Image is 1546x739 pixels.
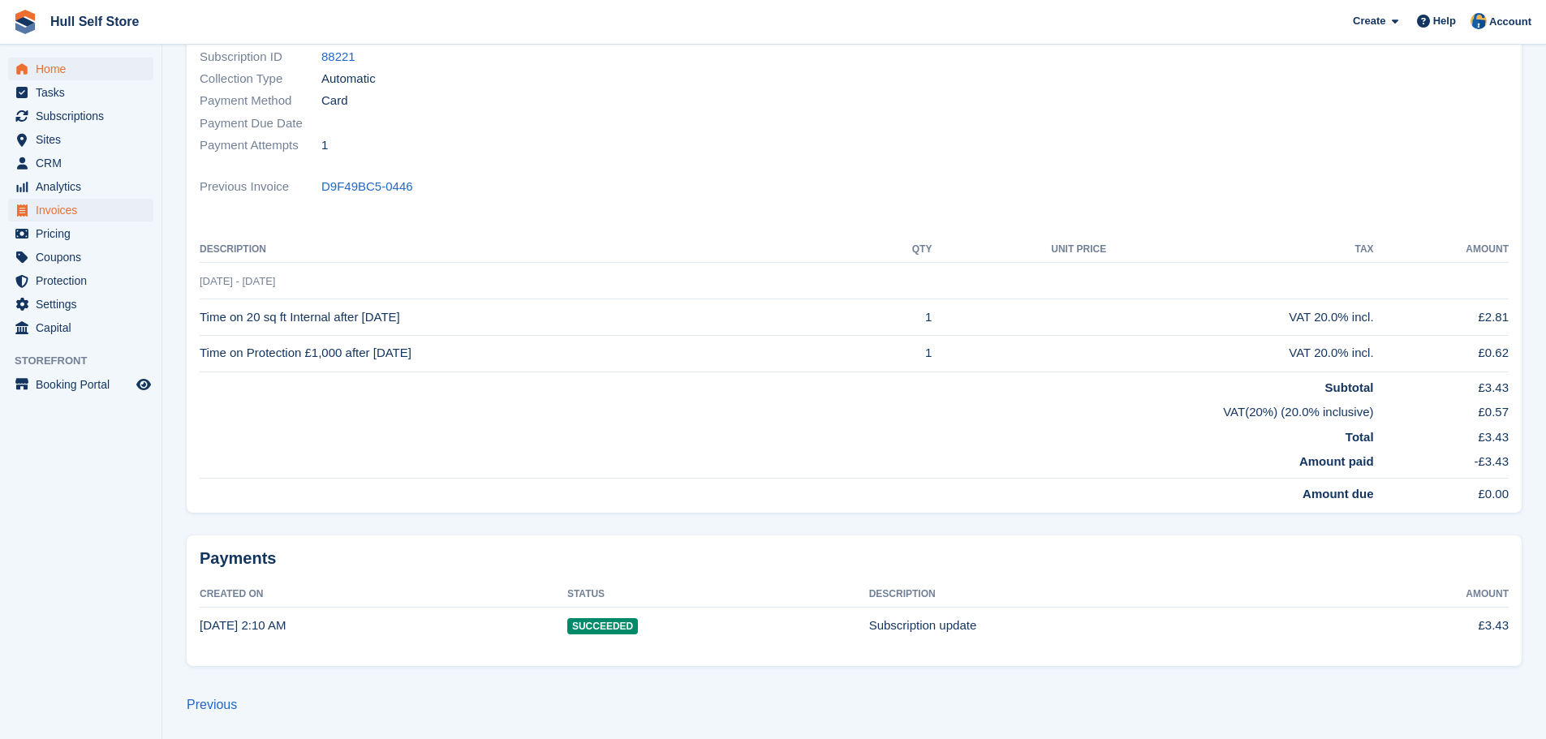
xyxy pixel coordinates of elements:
span: Settings [36,293,133,316]
span: CRM [36,152,133,174]
span: Protection [36,269,133,292]
strong: Amount due [1303,487,1374,501]
td: 1 [868,335,932,372]
a: D9F49BC5-0446 [321,178,413,196]
td: £3.43 [1327,608,1509,643]
a: menu [8,81,153,104]
td: £2.81 [1374,299,1509,336]
span: Sites [36,128,133,151]
h2: Payments [200,548,1509,569]
span: Pricing [36,222,133,245]
a: menu [8,269,153,292]
img: stora-icon-8386f47178a22dfd0bd8f6a31ec36ba5ce8667c1dd55bd0f319d3a0aa187defe.svg [13,10,37,34]
a: menu [8,199,153,221]
a: menu [8,222,153,245]
span: 1 [321,136,328,155]
td: £0.57 [1374,397,1509,422]
strong: Total [1346,430,1374,444]
a: 88221 [321,48,355,67]
a: Previous [187,698,237,711]
span: Analytics [36,175,133,198]
span: Booking Portal [36,373,133,396]
span: Automatic [321,70,376,88]
a: menu [8,175,153,198]
div: VAT 20.0% incl. [1106,308,1373,327]
th: Description [200,237,868,263]
span: Create [1353,13,1385,29]
span: Help [1433,13,1456,29]
span: Succeeded [567,618,638,634]
th: Created On [200,582,567,608]
td: Subscription update [869,608,1327,643]
span: [DATE] - [DATE] [200,275,275,287]
strong: Amount paid [1299,454,1374,468]
span: Payment Attempts [200,136,321,155]
a: menu [8,128,153,151]
th: Amount [1374,237,1509,263]
span: Tasks [36,81,133,104]
time: 2025-08-30 01:10:40 UTC [200,618,286,632]
span: Capital [36,316,133,339]
th: QTY [868,237,932,263]
td: £0.00 [1374,478,1509,503]
a: Hull Self Store [44,8,145,35]
img: Hull Self Store [1471,13,1487,29]
th: Status [567,582,869,608]
td: £3.43 [1374,422,1509,447]
th: Tax [1106,237,1373,263]
span: Invoices [36,199,133,221]
th: Description [869,582,1327,608]
td: 1 [868,299,932,336]
a: menu [8,152,153,174]
span: Payment Due Date [200,114,321,133]
span: Collection Type [200,70,321,88]
a: menu [8,373,153,396]
span: Subscription ID [200,48,321,67]
span: Coupons [36,246,133,269]
span: Previous Invoice [200,178,321,196]
span: Subscriptions [36,105,133,127]
strong: Subtotal [1325,380,1374,394]
td: £0.62 [1374,335,1509,372]
td: Time on Protection £1,000 after [DATE] [200,335,868,372]
th: Amount [1327,582,1509,608]
td: VAT(20%) (20.0% inclusive) [200,397,1374,422]
th: Unit Price [932,237,1106,263]
span: Card [321,92,348,110]
a: menu [8,58,153,80]
a: menu [8,316,153,339]
td: Time on 20 sq ft Internal after [DATE] [200,299,868,336]
a: menu [8,105,153,127]
td: -£3.43 [1374,446,1509,478]
span: Payment Method [200,92,321,110]
td: £3.43 [1374,372,1509,397]
span: Storefront [15,353,161,369]
a: menu [8,293,153,316]
span: Account [1489,14,1531,30]
div: VAT 20.0% incl. [1106,344,1373,363]
span: Home [36,58,133,80]
a: menu [8,246,153,269]
a: Preview store [134,375,153,394]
